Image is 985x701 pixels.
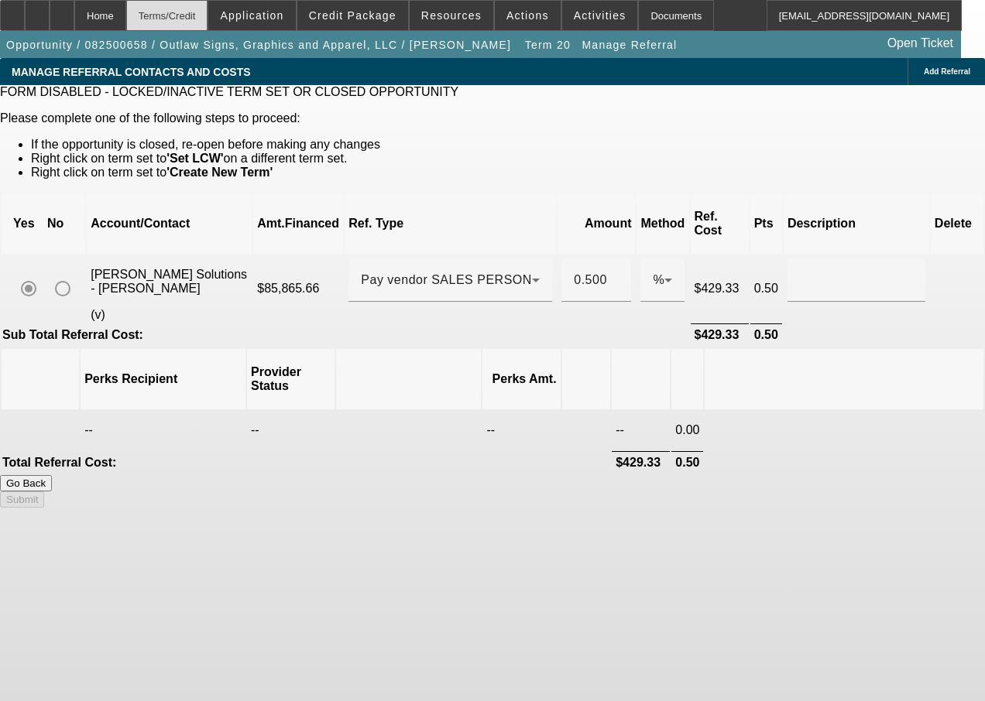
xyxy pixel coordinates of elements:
[166,166,273,179] b: 'Create New Term'
[84,372,242,386] p: Perks Recipient
[13,217,35,230] span: Yes
[582,39,677,51] span: Manage Referral
[695,282,740,295] span: $429.33
[361,273,531,286] span: Pay vendor SALES PERSON
[881,30,959,56] a: Open Ticket
[91,217,248,231] p: Account/Contact
[924,67,970,76] span: Add Referral
[695,210,745,238] p: Ref. Cost
[574,9,626,22] span: Activities
[84,423,242,437] p: --
[506,9,549,22] span: Actions
[935,217,972,231] p: Delete
[297,1,408,30] button: Credit Package
[754,328,778,341] b: 0.50
[495,1,561,30] button: Actions
[348,217,552,231] p: Ref. Type
[616,456,661,469] b: $429.33
[486,372,556,386] p: Perks Amt.
[47,217,63,230] span: No
[2,456,116,469] b: Total Referral Cost:
[754,217,778,231] p: Pts
[91,308,105,321] span: (v)
[421,9,482,22] span: Resources
[675,456,699,469] b: 0.50
[754,282,778,295] span: 0.50
[257,282,339,296] p: $85,865.66
[31,138,985,152] li: If the opportunity is closed, re-open before making any changes
[31,152,985,166] li: Right click on term set to on a different term set.
[410,1,493,30] button: Resources
[251,365,331,393] p: Provider Status
[788,217,925,231] p: Description
[309,9,396,22] span: Credit Package
[562,1,638,30] button: Activities
[6,39,511,51] span: Opportunity / 082500658 / Outlaw Signs, Graphics and Apparel, LLC / [PERSON_NAME]
[12,66,251,78] span: MANAGE REFERRAL CONTACTS AND COSTS
[220,9,283,22] span: Application
[675,423,699,436] span: 0.00
[91,268,248,296] p: [PERSON_NAME] Solutions - [PERSON_NAME]
[257,217,339,231] p: Amt.Financed
[521,31,575,59] button: Term 20
[640,217,685,231] p: Method
[653,273,664,286] span: %
[166,152,223,165] b: 'Set LCW'
[578,31,681,59] button: Manage Referral
[525,39,571,51] span: Term 20
[486,423,556,437] p: --
[251,423,331,437] p: --
[2,328,143,341] b: Sub Total Referral Cost:
[208,1,295,30] button: Application
[31,166,985,180] li: Right click on term set to
[616,423,666,437] p: --
[561,217,631,231] p: Amount
[695,328,740,341] b: $429.33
